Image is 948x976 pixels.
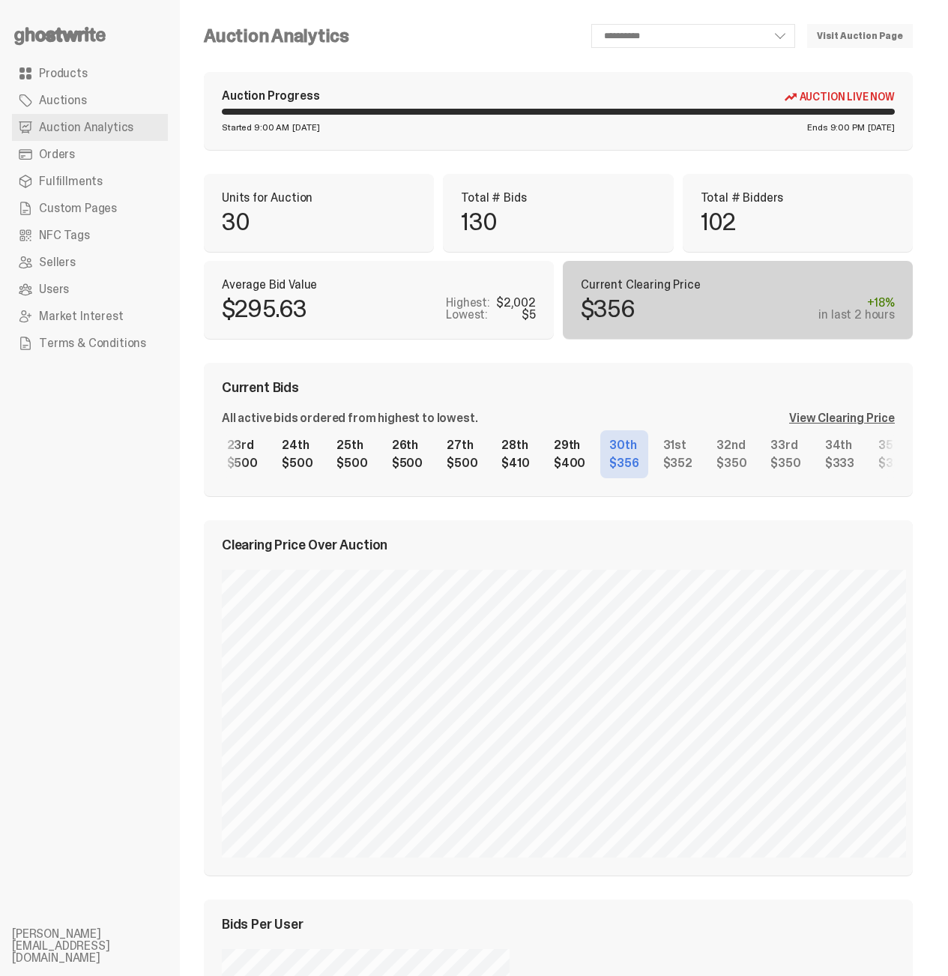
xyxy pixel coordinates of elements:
a: Custom Pages [12,195,168,222]
a: Market Interest [12,303,168,330]
a: Fulfillments [12,168,168,195]
span: Auction Live Now [800,91,895,103]
div: $352 [663,457,692,469]
div: 29th [554,439,585,451]
div: in last 2 hours [818,309,895,321]
div: 23rd [227,439,258,451]
p: Average Bid Value [222,279,536,291]
div: $356 [609,457,638,469]
div: $500 [392,457,423,469]
div: 28th [501,439,529,451]
div: +18% [818,297,895,309]
div: $500 [336,457,367,469]
span: Users [39,283,69,295]
div: Current Bids [222,381,895,394]
div: Clearing Price Over Auction [222,538,895,552]
p: 130 [461,210,497,234]
span: NFC Tags [39,229,90,241]
div: $500 [447,457,477,469]
span: Sellers [39,256,76,268]
div: 31st [663,439,692,451]
p: 30 [222,210,250,234]
div: $350 [716,457,746,469]
div: Auction Progress [222,90,319,103]
a: Visit Auction Page [807,24,913,48]
div: All active bids ordered from highest to lowest. [222,412,477,424]
span: Market Interest [39,310,124,322]
div: 34th [825,439,854,451]
span: Terms & Conditions [39,337,146,349]
a: Auction Analytics [12,114,168,141]
div: $330 [878,457,908,469]
p: Total # Bidders [701,192,895,204]
p: $295.63 [222,297,307,321]
div: $500 [227,457,258,469]
a: Users [12,276,168,303]
div: $400 [554,457,585,469]
div: $500 [282,457,313,469]
p: Total # Bids [461,192,655,204]
div: 30th [609,439,638,451]
div: $5 [522,309,536,321]
span: Started 9:00 AM [222,123,289,132]
div: 27th [447,439,477,451]
div: 25th [336,439,367,451]
h4: Auction Analytics [204,27,349,45]
p: 102 [701,210,736,234]
a: Orders [12,141,168,168]
div: 33rd [770,439,800,451]
div: 32nd [716,439,746,451]
span: Orders [39,148,75,160]
span: Products [39,67,88,79]
div: $350 [770,457,800,469]
div: $2,002 [496,297,536,309]
div: 26th [392,439,423,451]
p: Units for Auction [222,192,416,204]
div: 24th [282,439,313,451]
span: Fulfillments [39,175,103,187]
span: Custom Pages [39,202,117,214]
span: Auctions [39,94,87,106]
span: [DATE] [292,123,319,132]
span: [DATE] [868,123,895,132]
a: Products [12,60,168,87]
span: Auction Analytics [39,121,133,133]
a: Auctions [12,87,168,114]
div: Bids Per User [222,918,895,931]
div: 35th [878,439,908,451]
p: $356 [581,297,635,321]
a: Sellers [12,249,168,276]
a: Terms & Conditions [12,330,168,357]
p: Lowest: [446,309,488,321]
li: [PERSON_NAME][EMAIL_ADDRESS][DOMAIN_NAME] [12,928,192,964]
a: NFC Tags [12,222,168,249]
span: Ends 9:00 PM [807,123,865,132]
div: View Clearing Price [789,412,895,424]
div: $333 [825,457,854,469]
p: Current Clearing Price [581,279,895,291]
p: Highest: [446,297,490,309]
div: $410 [501,457,529,469]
